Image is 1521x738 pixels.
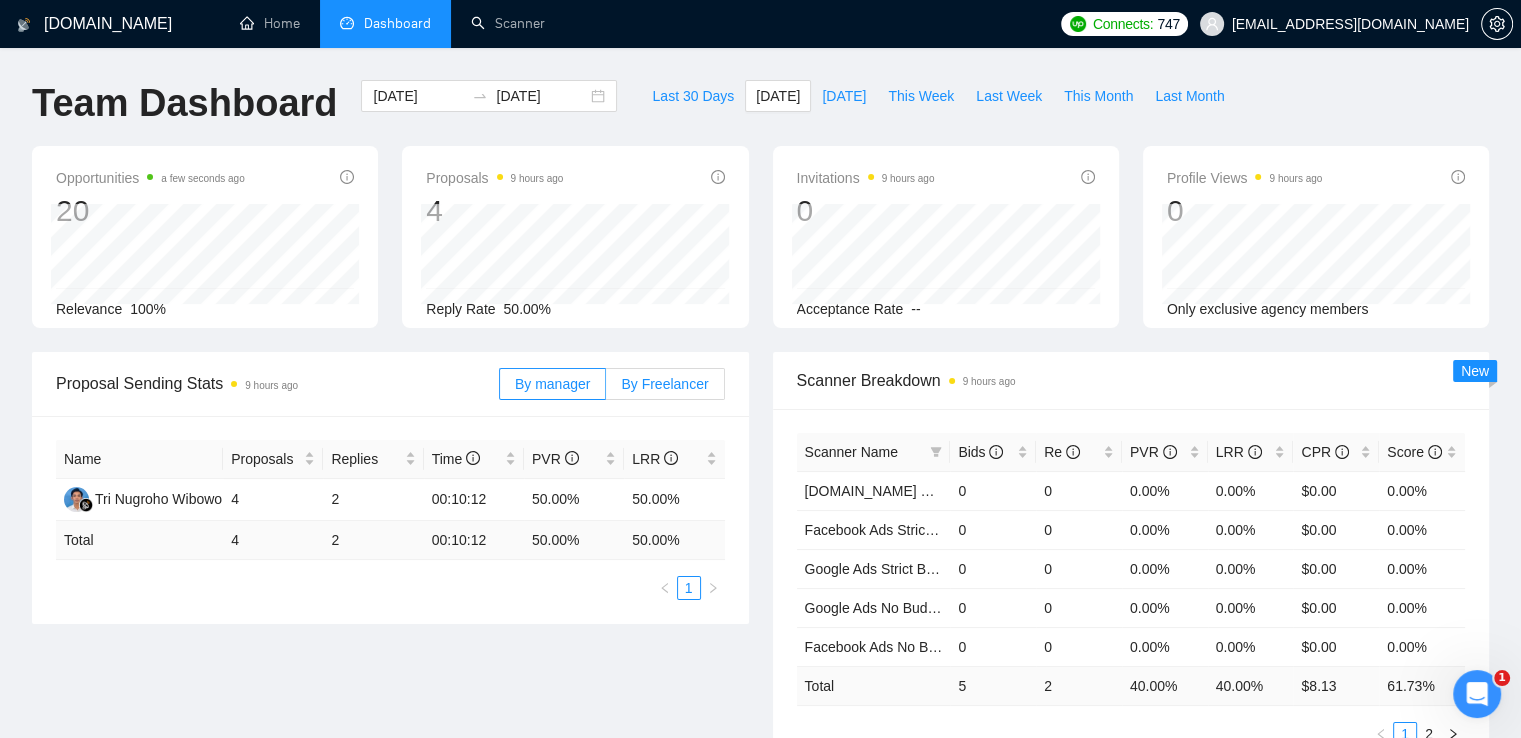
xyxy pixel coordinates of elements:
[1481,8,1513,40] button: setting
[1269,173,1322,184] time: 9 hours ago
[1482,16,1512,32] span: setting
[822,85,866,107] span: [DATE]
[1494,670,1510,686] span: 1
[1036,588,1122,627] td: 0
[888,85,954,107] span: This Week
[1379,471,1465,510] td: 0.00%
[811,80,877,112] button: [DATE]
[624,521,724,560] td: 50.00 %
[130,301,166,317] span: 100%
[64,487,89,512] img: TN
[223,521,323,560] td: 4
[805,444,898,460] span: Scanner Name
[621,376,708,392] span: By Freelancer
[926,437,946,467] span: filter
[632,451,678,467] span: LRR
[805,639,964,655] a: Facebook Ads No Budget
[701,576,725,600] button: right
[805,561,961,577] a: Google Ads Strict Budget
[1453,670,1501,718] iframe: Intercom live chat
[1387,444,1441,460] span: Score
[1163,445,1177,459] span: info-circle
[950,666,1036,705] td: 5
[1481,16,1513,32] a: setting
[223,479,323,521] td: 4
[1167,301,1369,317] span: Only exclusive agency members
[240,15,300,32] a: homeHome
[466,451,480,465] span: info-circle
[653,576,677,600] button: left
[1066,445,1080,459] span: info-circle
[653,576,677,600] li: Previous Page
[426,166,563,190] span: Proposals
[79,498,93,512] img: gigradar-bm.png
[56,521,223,560] td: Total
[1301,444,1348,460] span: CPR
[426,192,563,230] div: 4
[1122,471,1208,510] td: 0.00%
[1461,363,1489,379] span: New
[701,576,725,600] li: Next Page
[1379,627,1465,666] td: 0.00%
[1208,510,1294,549] td: 0.00%
[95,488,222,510] div: Tri Nugroho Wibowo
[432,451,480,467] span: Time
[976,85,1042,107] span: Last Week
[524,521,624,560] td: 50.00 %
[1130,444,1177,460] span: PVR
[511,173,564,184] time: 9 hours ago
[1157,13,1179,35] span: 747
[797,666,951,705] td: Total
[496,85,587,107] input: End date
[373,85,464,107] input: Start date
[161,173,244,184] time: a few seconds ago
[1248,445,1262,459] span: info-circle
[56,371,499,396] span: Proposal Sending Stats
[797,301,904,317] span: Acceptance Rate
[323,521,423,560] td: 2
[1122,666,1208,705] td: 40.00 %
[805,600,947,616] a: Google Ads No Budget
[340,16,354,30] span: dashboard
[1451,170,1465,184] span: info-circle
[677,576,701,600] li: 1
[323,479,423,521] td: 2
[1036,510,1122,549] td: 0
[1167,192,1323,230] div: 0
[756,85,800,107] span: [DATE]
[930,446,942,458] span: filter
[1208,666,1294,705] td: 40.00 %
[1167,166,1323,190] span: Profile Views
[641,80,745,112] button: Last 30 Days
[1070,16,1086,32] img: upwork-logo.png
[1208,627,1294,666] td: 0.00%
[1293,588,1379,627] td: $0.00
[56,166,245,190] span: Opportunities
[1122,588,1208,627] td: 0.00%
[323,440,423,479] th: Replies
[1335,445,1349,459] span: info-circle
[1036,549,1122,588] td: 0
[231,448,300,470] span: Proposals
[911,301,920,317] span: --
[424,479,524,521] td: 00:10:12
[64,490,222,506] a: TNTri Nugroho Wibowo
[472,88,488,104] span: swap-right
[950,471,1036,510] td: 0
[364,15,431,32] span: Dashboard
[1036,666,1122,705] td: 2
[624,479,724,521] td: 50.00%
[515,376,590,392] span: By manager
[745,80,811,112] button: [DATE]
[1208,588,1294,627] td: 0.00%
[1122,510,1208,549] td: 0.00%
[1093,13,1153,35] span: Connects:
[877,80,965,112] button: This Week
[965,80,1053,112] button: Last Week
[1293,549,1379,588] td: $0.00
[331,448,400,470] span: Replies
[472,88,488,104] span: to
[1205,17,1219,31] span: user
[565,451,579,465] span: info-circle
[1293,471,1379,510] td: $0.00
